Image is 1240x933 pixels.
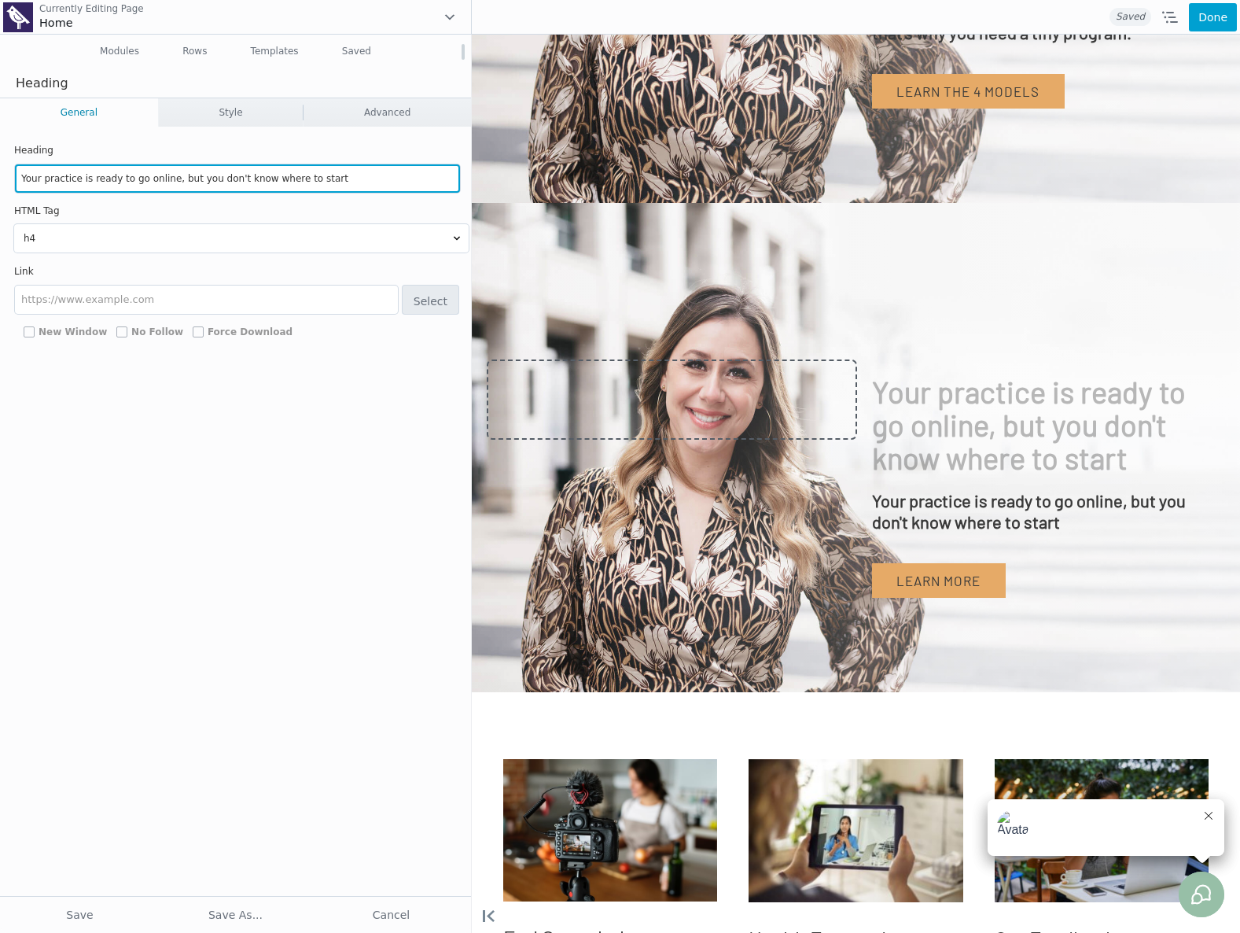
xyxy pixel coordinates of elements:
[79,38,161,66] button: Modules
[523,891,737,916] h4: Get Feedback
[1189,3,1237,31] button: Done
[400,529,534,563] a: Learn More
[277,891,491,916] h4: Health Focused
[39,3,429,15] div: Currently Editing Page
[425,538,509,554] span: Learn More
[208,326,293,337] span: Force Download
[39,15,429,31] div: Home
[315,901,467,929] button: Cancel
[229,38,320,66] button: Templates
[159,98,304,127] a: Style
[16,78,462,89] h1: Heading
[14,262,34,281] label: Link
[403,286,458,314] button: Select
[14,201,60,220] label: HTML Tag
[131,326,183,337] span: No Follow
[3,2,33,32] img: pfs-bird-logo.jpg
[15,286,398,314] input: https://www.example.com
[400,455,714,496] span: Your practice is ready to go online, but you don't know where to start
[400,39,593,74] a: Learn the 4 models
[161,38,229,66] button: Rows
[425,49,568,65] span: Learn the 4 models
[4,901,156,929] button: Save
[304,98,471,127] a: Advanced
[1154,3,1186,31] button: Outline
[277,725,491,868] img: HEALTH FOCUSED
[24,326,35,337] input: New Window
[1109,8,1151,25] span: Saved
[523,725,737,868] img: get-feedback
[160,901,311,929] button: Save As...
[39,326,107,337] span: New Window
[320,38,392,66] button: Saved
[400,341,738,440] span: Your practice is ready to go online, but you don't know where to start
[31,725,245,867] img: END OVERWHELM
[116,326,127,337] input: No Follow
[31,891,245,915] h4: End Overwhelm
[193,326,204,337] input: Force Download
[14,141,53,160] label: Heading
